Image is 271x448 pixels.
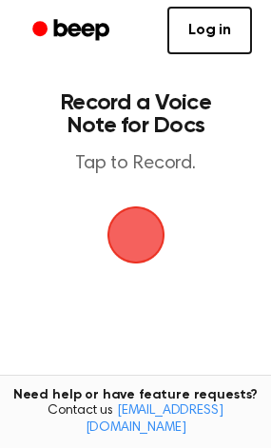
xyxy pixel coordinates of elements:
a: [EMAIL_ADDRESS][DOMAIN_NAME] [86,404,223,435]
p: Tap to Record. [34,152,237,176]
a: Log in [167,7,252,54]
img: Beep Logo [107,206,165,263]
span: Contact us [11,403,260,437]
a: Beep [19,12,126,49]
h1: Record a Voice Note for Docs [34,91,237,137]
